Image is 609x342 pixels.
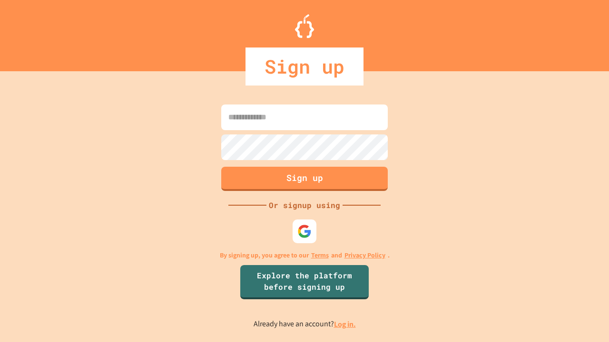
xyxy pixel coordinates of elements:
[344,250,385,260] a: Privacy Policy
[334,319,356,329] a: Log in.
[246,47,363,85] div: Sign up
[295,14,314,38] img: Logo.svg
[220,250,390,260] p: By signing up, you agree to our and .
[240,265,369,299] a: Explore the platform before signing up
[297,224,312,238] img: google-icon.svg
[311,250,329,260] a: Terms
[266,199,343,211] div: Or signup using
[221,167,388,191] button: Sign up
[254,318,356,330] p: Already have an account?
